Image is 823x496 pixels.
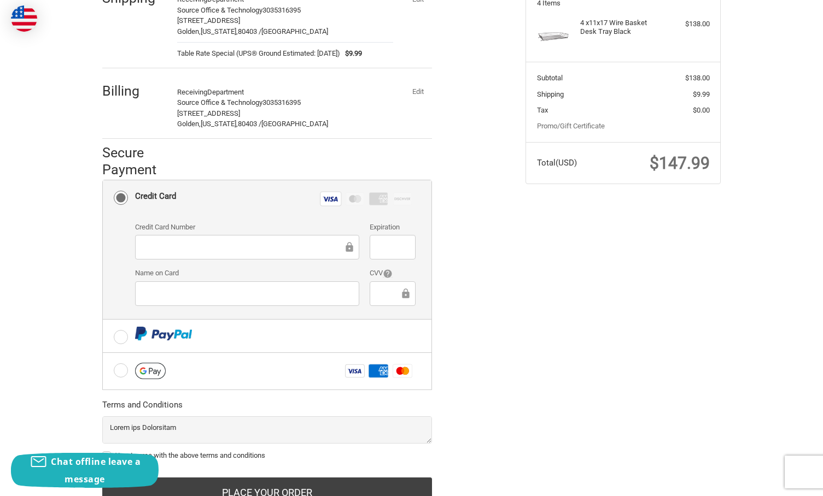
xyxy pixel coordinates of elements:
legend: Terms and Conditions [102,399,183,416]
iframe: Secure Credit Card Frame - CVV [377,287,399,300]
a: Promo/Gift Certificate [537,122,605,130]
h4: 4 x 11x17 Wire Basket Desk Tray Black [580,19,664,37]
label: Name on Card [135,268,359,279]
img: PayPal icon [135,327,192,340]
label: Credit Card Number [135,222,359,233]
span: 80403 / [238,27,261,36]
span: [GEOGRAPHIC_DATA] [261,120,328,128]
img: Google Pay icon [135,363,166,379]
span: [GEOGRAPHIC_DATA] [261,27,328,36]
div: Credit Card [135,187,176,205]
span: Table Rate Special (UPS® Ground Estimated: [DATE]) [177,48,340,59]
img: duty and tax information for United States [11,5,37,32]
iframe: Secure Credit Card Frame - Cardholder Name [143,287,352,300]
span: 80403 / [238,120,261,128]
span: $147.99 [650,153,710,173]
span: $138.00 [685,74,710,82]
iframe: Secure Credit Card Frame - Expiration Date [377,241,407,253]
span: $9.99 [693,90,710,98]
span: Receiving [177,88,207,96]
span: Shipping [537,90,564,98]
span: Subtotal [537,74,563,82]
span: Chat offline leave a message [51,456,141,485]
button: Edit [404,84,432,99]
span: Source Office & Technology [177,98,262,107]
h2: Secure Payment [102,144,176,179]
span: Golden, [177,27,201,36]
textarea: Lorem ips Dolorsitam Consectet adipisc Elit sed doei://tem.34i39.utl Etdolor ma aliq://eni.36a70.... [102,416,432,444]
span: [STREET_ADDRESS] [177,16,240,25]
label: CVV [370,268,415,279]
span: [US_STATE], [201,27,238,36]
button: Chat offline leave a message [11,453,159,488]
span: $9.99 [340,48,363,59]
div: $138.00 [667,19,710,29]
span: Tax [537,106,548,114]
h2: Billing [102,82,166,99]
span: Golden, [177,120,201,128]
span: Department [207,88,244,96]
iframe: Secure Credit Card Frame - Credit Card Number [143,241,343,253]
span: Source Office & Technology [177,6,262,14]
span: [STREET_ADDRESS] [177,109,240,117]
label: Yes, I agree with the above terms and conditions [102,451,432,460]
span: Total (USD) [537,158,577,168]
span: 3035316395 [262,6,301,14]
span: 3035316395 [262,98,301,107]
label: Expiration [370,222,415,233]
span: $0.00 [693,106,710,114]
span: [US_STATE], [201,120,238,128]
